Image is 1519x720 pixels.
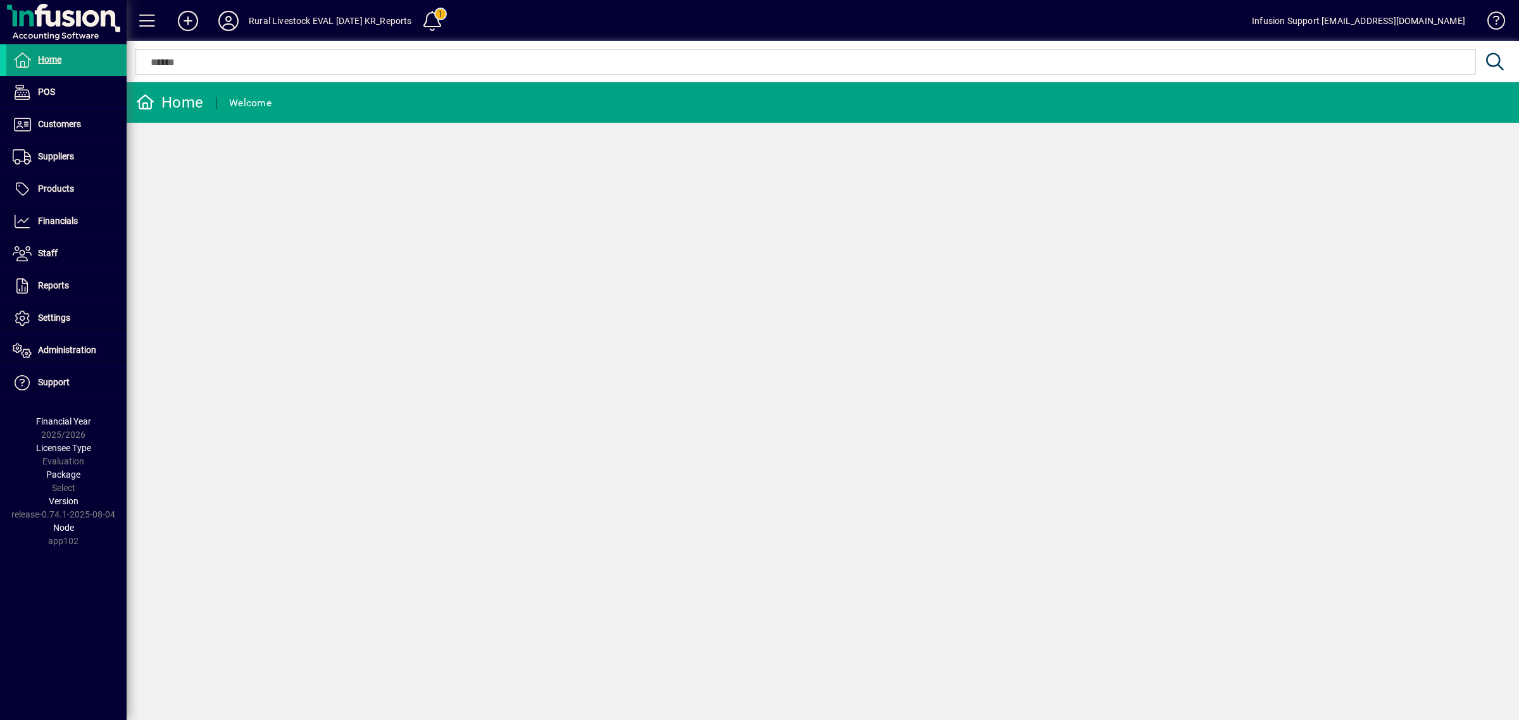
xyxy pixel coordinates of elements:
[168,9,208,32] button: Add
[6,77,127,108] a: POS
[1478,3,1503,44] a: Knowledge Base
[53,523,74,533] span: Node
[36,416,91,426] span: Financial Year
[49,496,78,506] span: Version
[1252,11,1465,31] div: Infusion Support [EMAIL_ADDRESS][DOMAIN_NAME]
[136,92,203,113] div: Home
[6,302,127,334] a: Settings
[38,216,78,226] span: Financials
[6,206,127,237] a: Financials
[6,367,127,399] a: Support
[38,280,69,290] span: Reports
[6,238,127,270] a: Staff
[38,151,74,161] span: Suppliers
[208,9,249,32] button: Profile
[38,313,70,323] span: Settings
[46,469,80,480] span: Package
[6,109,127,140] a: Customers
[38,377,70,387] span: Support
[6,335,127,366] a: Administration
[6,173,127,205] a: Products
[38,54,61,65] span: Home
[229,93,272,113] div: Welcome
[38,183,74,194] span: Products
[38,345,96,355] span: Administration
[38,87,55,97] span: POS
[36,443,91,453] span: Licensee Type
[6,270,127,302] a: Reports
[38,248,58,258] span: Staff
[38,119,81,129] span: Customers
[249,11,412,31] div: Rural Livestock EVAL [DATE] KR_Reports
[6,141,127,173] a: Suppliers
